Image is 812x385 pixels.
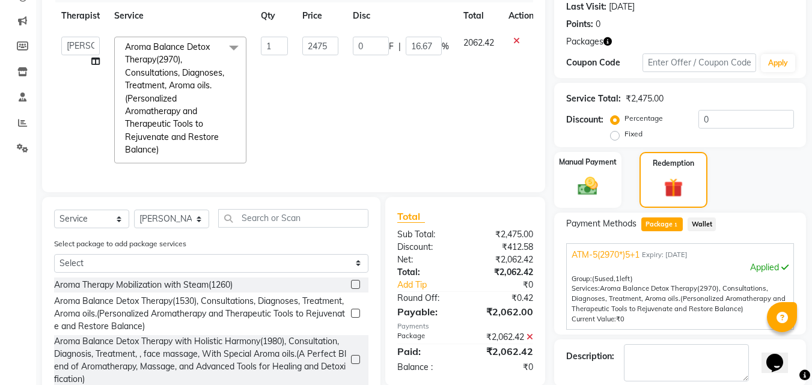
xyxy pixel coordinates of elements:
[456,2,501,29] th: Total
[54,2,107,29] th: Therapist
[465,361,542,374] div: ₹0
[673,222,679,229] span: 1
[626,92,664,105] div: ₹2,475.00
[501,2,541,29] th: Action
[388,331,465,344] div: Package
[465,228,542,241] div: ₹2,475.00
[465,292,542,305] div: ₹0.42
[641,217,683,231] span: Package
[54,295,346,333] div: Aroma Balance Detox Therapy(1530), Consultations, Diagnoses, Treatment, Aroma oils.(Personalized ...
[566,92,621,105] div: Service Total:
[442,40,449,53] span: %
[388,361,465,374] div: Balance :
[572,284,600,293] span: Services:
[566,350,614,363] div: Description:
[572,274,592,283] span: Group:
[592,274,599,283] span: (5
[397,210,425,223] span: Total
[125,41,224,155] span: Aroma Balance Detox Therapy(2970), Consultations, Diagnoses, Treatment, Aroma oils.(Personalized ...
[688,217,716,231] span: Wallet
[762,337,800,373] iframe: chat widget
[653,158,694,169] label: Redemption
[107,2,254,29] th: Service
[572,175,604,198] img: _cash.svg
[465,344,542,359] div: ₹2,062.42
[572,284,786,313] span: Aroma Balance Detox Therapy(2970), Consultations, Diagnoses, Treatment, Aroma oils.(Personalized ...
[465,253,542,266] div: ₹2,062.42
[159,144,164,155] a: x
[388,266,465,279] div: Total:
[566,217,636,230] span: Payment Methods
[397,321,533,332] div: Payments
[566,114,603,126] div: Discount:
[465,241,542,253] div: ₹412.58
[642,250,688,260] span: Expiry: [DATE]
[643,53,756,72] input: Enter Offer / Coupon Code
[254,2,295,29] th: Qty
[761,54,795,72] button: Apply
[624,113,663,124] label: Percentage
[559,157,617,168] label: Manual Payment
[616,315,624,323] span: ₹0
[566,18,593,31] div: Points:
[465,266,542,279] div: ₹2,062.42
[463,37,494,48] span: 2062.42
[658,176,689,199] img: _gift.svg
[388,228,465,241] div: Sub Total:
[54,238,186,249] label: Select package to add package services
[566,56,642,69] div: Coupon Code
[388,292,465,305] div: Round Off:
[388,279,478,291] a: Add Tip
[592,274,633,283] span: used, left)
[388,344,465,359] div: Paid:
[388,241,465,253] div: Discount:
[465,331,542,344] div: ₹2,062.42
[572,315,616,323] span: Current Value:
[478,279,543,291] div: ₹0
[389,40,394,53] span: F
[346,2,456,29] th: Disc
[388,305,465,319] div: Payable:
[624,129,643,139] label: Fixed
[572,249,640,261] span: ATM-5(2970*)5+1
[54,279,233,291] div: Aroma Therapy Mobilization with Steam(1260)
[398,40,401,53] span: |
[596,18,600,31] div: 0
[388,253,465,266] div: Net:
[566,1,606,13] div: Last Visit:
[572,261,789,274] div: Applied
[566,35,603,48] span: Packages
[465,305,542,319] div: ₹2,062.00
[295,2,346,29] th: Price
[218,209,368,228] input: Search or Scan
[615,274,620,283] span: 1
[609,1,635,13] div: [DATE]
